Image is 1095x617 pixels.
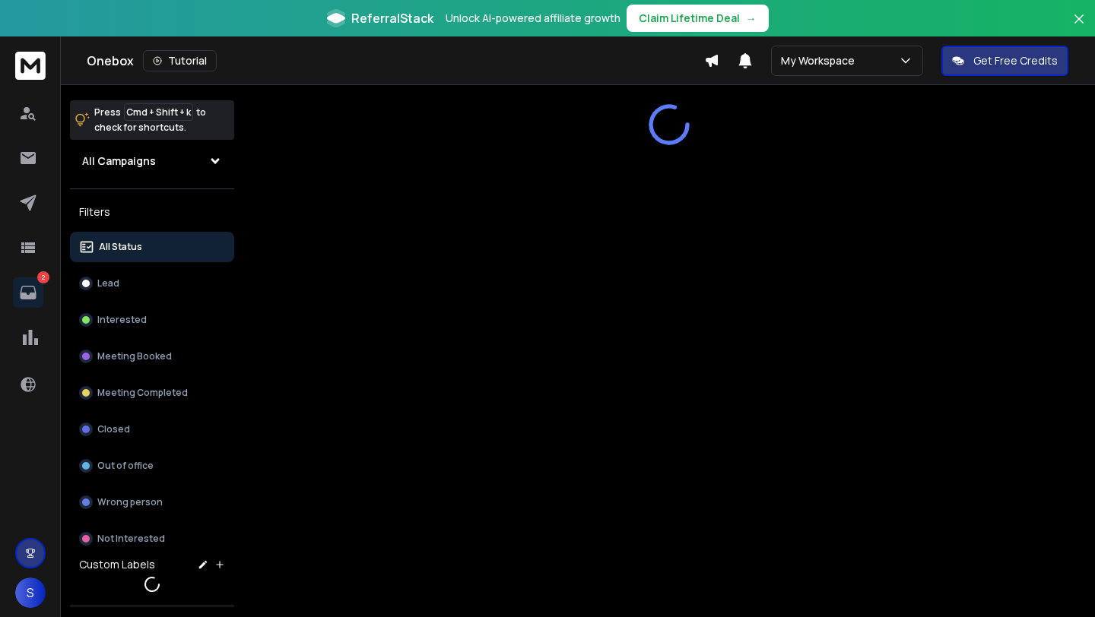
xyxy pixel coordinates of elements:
[973,53,1058,68] p: Get Free Credits
[781,53,861,68] p: My Workspace
[97,533,165,545] p: Not Interested
[70,487,234,517] button: Wrong person
[1069,9,1089,46] button: Close banner
[37,271,49,283] p: 2
[99,241,142,253] p: All Status
[97,350,172,362] p: Meeting Booked
[97,496,163,508] p: Wrong person
[70,201,234,223] h3: Filters
[97,277,119,290] p: Lead
[941,46,1068,76] button: Get Free Credits
[70,378,234,408] button: Meeting Completed
[13,277,43,308] a: 2
[87,50,704,71] div: Onebox
[97,314,147,326] p: Interested
[97,423,130,435] p: Closed
[70,146,234,176] button: All Campaigns
[70,268,234,299] button: Lead
[70,524,234,554] button: Not Interested
[97,460,154,472] p: Out of office
[82,153,156,169] h1: All Campaigns
[15,577,46,608] button: S
[351,9,433,27] span: ReferralStack
[746,11,757,26] span: →
[143,50,217,71] button: Tutorial
[627,5,769,32] button: Claim Lifetime Deal→
[446,11,620,26] p: Unlock AI-powered affiliate growth
[70,305,234,335] button: Interested
[94,105,206,135] p: Press to check for shortcuts.
[97,387,188,399] p: Meeting Completed
[70,414,234,445] button: Closed
[70,232,234,262] button: All Status
[70,451,234,481] button: Out of office
[79,557,155,572] h3: Custom Labels
[124,103,193,121] span: Cmd + Shift + k
[70,341,234,372] button: Meeting Booked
